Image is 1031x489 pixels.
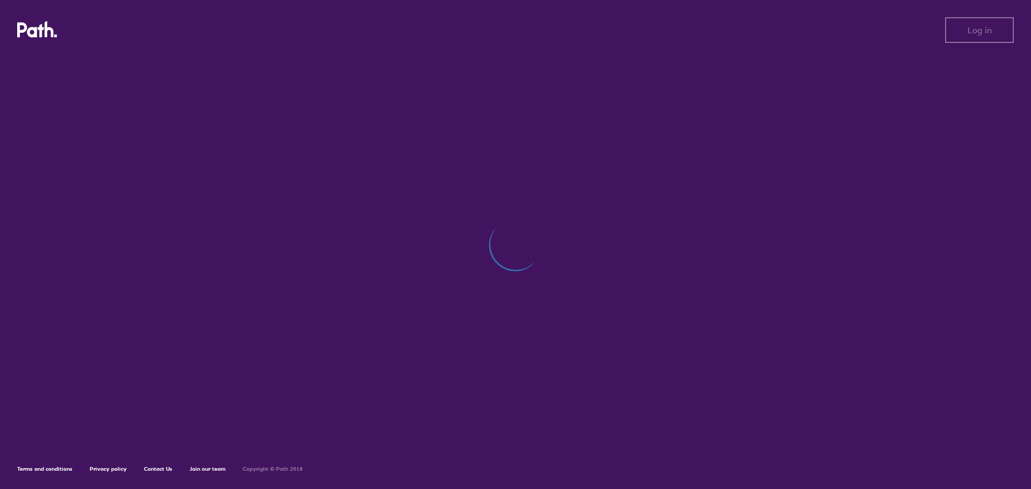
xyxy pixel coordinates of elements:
h6: Copyright © Path 2018 [243,466,303,472]
span: Log in [968,25,992,35]
a: Join our team [190,465,226,472]
a: Privacy policy [90,465,127,472]
button: Log in [945,17,1014,43]
a: Terms and conditions [17,465,72,472]
a: Contact Us [144,465,172,472]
